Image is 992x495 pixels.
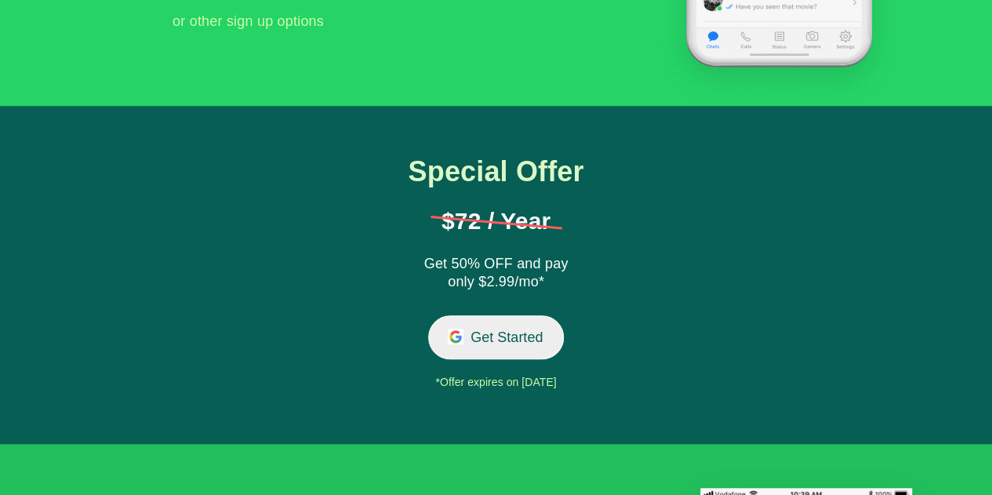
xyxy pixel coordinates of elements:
div: *Offer expires on [DATE] [374,371,619,395]
h1: Special Offer [374,156,619,187]
div: Get 50% OFF and pay only $2.99/mo* [418,255,575,293]
h1: $72 / Year [431,209,562,233]
span: or other sign up options [173,13,324,29]
button: Get Started [428,315,564,359]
